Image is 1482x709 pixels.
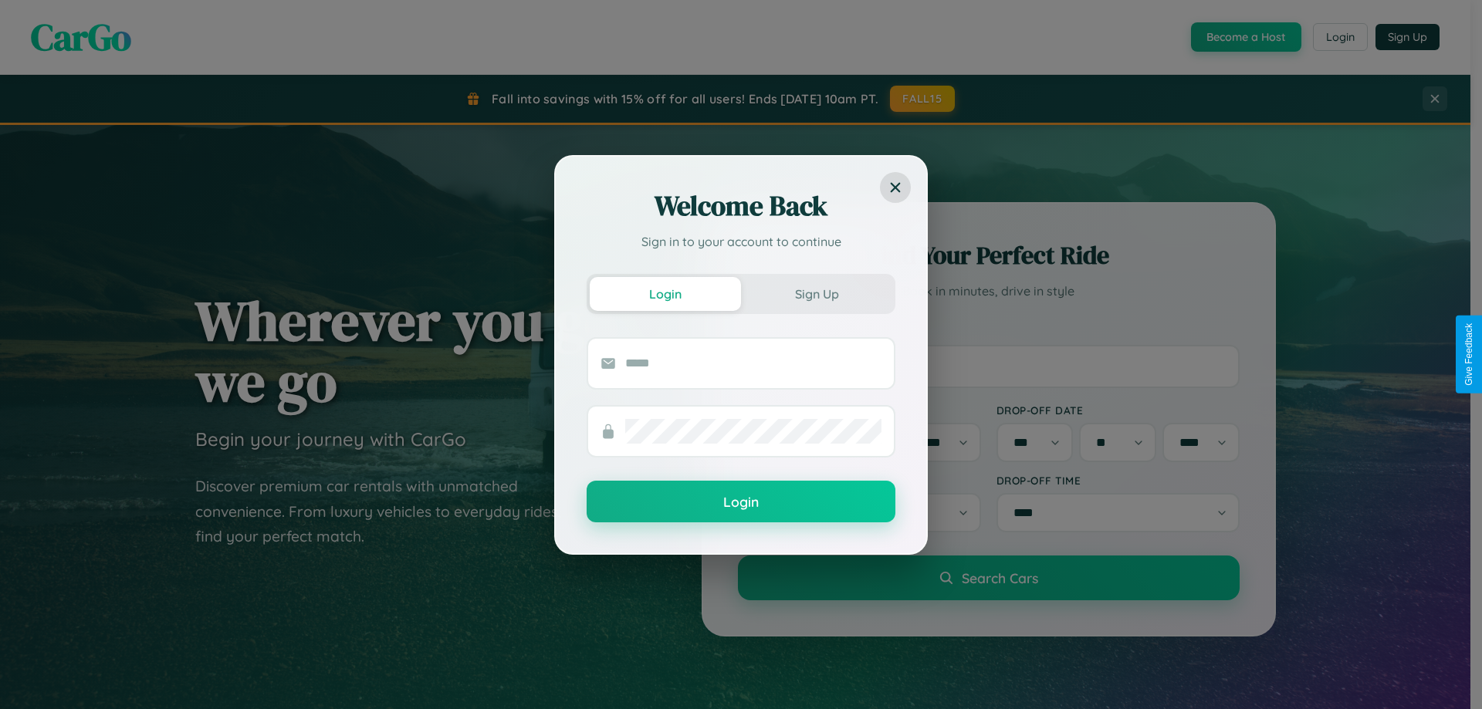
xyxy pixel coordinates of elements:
h2: Welcome Back [587,187,895,225]
p: Sign in to your account to continue [587,232,895,251]
div: Give Feedback [1463,323,1474,386]
button: Sign Up [741,277,892,311]
button: Login [590,277,741,311]
button: Login [587,481,895,522]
